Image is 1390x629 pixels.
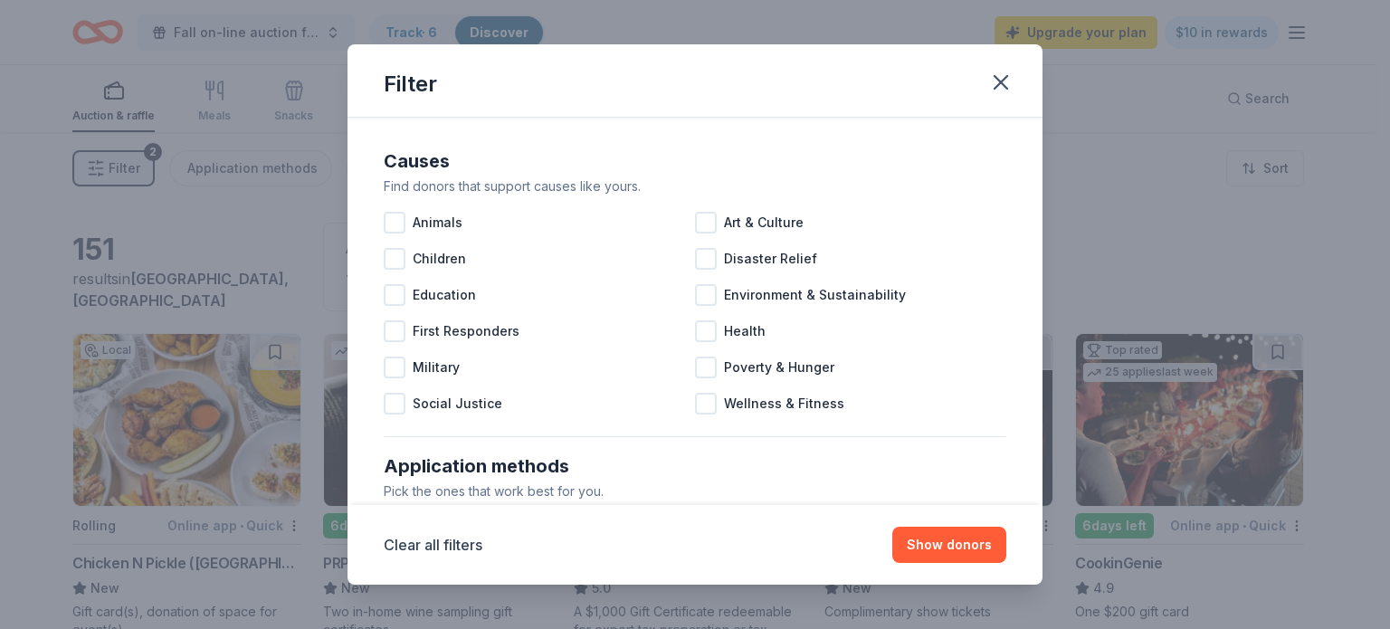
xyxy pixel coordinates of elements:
span: Poverty & Hunger [724,357,834,378]
span: Environment & Sustainability [724,284,906,306]
span: Disaster Relief [724,248,817,270]
span: First Responders [413,320,519,342]
div: Pick the ones that work best for you. [384,481,1006,502]
span: Children [413,248,466,270]
button: Show donors [892,527,1006,563]
span: Health [724,320,766,342]
div: Find donors that support causes like yours. [384,176,1006,197]
div: Application methods [384,452,1006,481]
span: Art & Culture [724,212,804,233]
button: Clear all filters [384,534,482,556]
div: Causes [384,147,1006,176]
span: Social Justice [413,393,502,415]
span: Military [413,357,460,378]
div: Filter [384,70,437,99]
span: Wellness & Fitness [724,393,844,415]
span: Education [413,284,476,306]
span: Animals [413,212,462,233]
